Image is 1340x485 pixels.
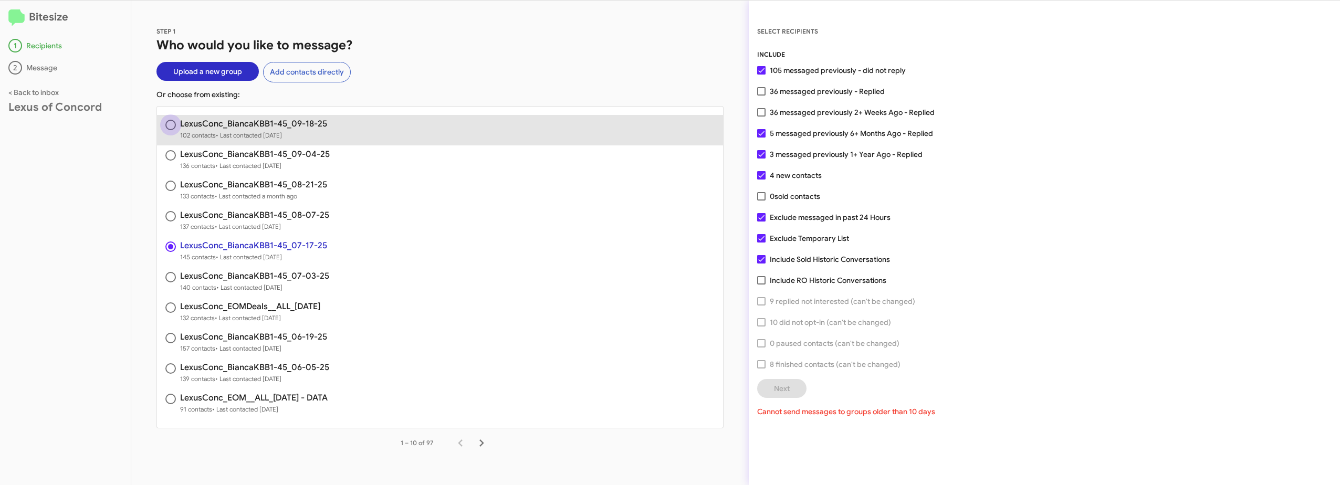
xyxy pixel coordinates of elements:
div: Lexus of Concord [8,102,122,112]
span: Include RO Historic Conversations [770,274,886,287]
div: 1 – 10 of 97 [401,438,433,448]
span: • Last contacted [DATE] [215,314,281,322]
span: • Last contacted a month ago [215,192,297,200]
span: Exclude Temporary List [770,232,849,245]
h3: LexusConc_BiancaKBB1-45_07-17-25 [180,241,327,250]
span: 3 messaged previously 1+ Year Ago - Replied [770,148,923,161]
span: 137 contacts [180,222,329,232]
span: • Last contacted [DATE] [215,223,281,230]
a: < Back to inbox [8,88,59,97]
h1: Who would you like to message? [156,37,724,54]
span: 36 messaged previously - Replied [770,85,885,98]
h3: LexusConc_BiancaKBB1-45_09-18-25 [180,120,327,128]
span: • Last contacted [DATE] [212,405,278,413]
span: • Last contacted [DATE] [215,344,281,352]
span: 5 messaged previously 6+ Months Ago - Replied [770,127,933,140]
span: SELECT RECIPIENTS [757,27,818,35]
span: • Last contacted [DATE] [215,162,281,170]
span: 139 contacts [180,374,329,384]
span: 9 replied not interested (can't be changed) [770,295,915,308]
span: 10 did not opt-in (can't be changed) [770,316,891,329]
span: 145 contacts [180,252,327,262]
span: 157 contacts [180,343,327,354]
h2: Bitesize [8,9,122,26]
span: 8 finished contacts (can't be changed) [770,358,901,371]
div: Message [8,61,122,75]
span: Exclude messaged in past 24 Hours [770,211,891,224]
div: INCLUDE [757,49,1332,60]
span: 102 contacts [180,130,327,141]
button: Upload a new group [156,62,259,81]
button: Next [757,379,807,398]
span: • Last contacted [DATE] [216,283,282,291]
span: 105 messaged previously - did not reply [770,64,906,77]
span: Include Sold Historic Conversations [770,253,890,266]
h3: LexusConc_BiancaKBB1-45_06-05-25 [180,363,329,372]
span: Next [774,379,790,398]
h3: LexusConc_BiancaKBB1-45_08-07-25 [180,211,329,219]
button: Previous page [450,433,471,454]
span: 4 new contacts [770,169,822,182]
span: Upload a new group [173,62,242,81]
h3: LexusConc_EOM__ALL_[DATE] - DATA [180,394,328,402]
h3: LexusConc_BiancaKBB1-45_09-04-25 [180,150,330,159]
span: 0 paused contacts (can't be changed) [770,337,899,350]
span: • Last contacted [DATE] [215,375,281,383]
button: Next page [471,433,492,454]
span: 0 [770,190,820,203]
img: logo-minimal.svg [8,9,25,26]
span: STEP 1 [156,27,176,35]
h3: LexusConc_BiancaKBB1-45_08-21-25 [180,181,327,189]
p: Or choose from existing: [156,89,724,100]
span: • Last contacted [DATE] [216,131,282,139]
span: 140 contacts [180,282,329,293]
span: • Last contacted [DATE] [216,253,282,261]
div: Recipients [8,39,122,52]
span: 91 contacts [180,404,328,415]
h3: LexusConc_BiancaKBB1-45_07-03-25 [180,272,329,280]
h3: LexusConc_BiancaKBB1-45_06-19-25 [180,333,327,341]
span: 133 contacts [180,191,327,202]
div: 1 [8,39,22,52]
mat-error: Cannot send messages to groups older than 10 days [757,407,935,416]
div: 2 [8,61,22,75]
span: sold contacts [774,192,820,201]
span: 132 contacts [180,313,320,323]
span: 136 contacts [180,161,330,171]
span: 36 messaged previously 2+ Weeks Ago - Replied [770,106,935,119]
button: Add contacts directly [263,62,351,82]
h3: LexusConc_EOMDeals__ALL_[DATE] [180,302,320,311]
